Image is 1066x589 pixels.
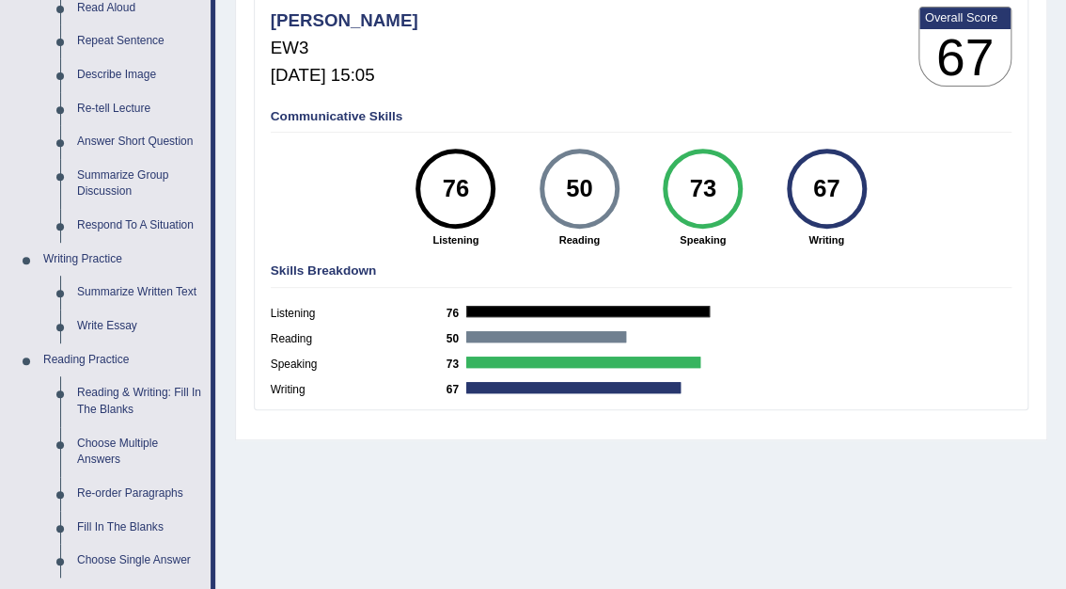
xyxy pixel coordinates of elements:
[69,125,211,159] a: Answer Short Question
[271,110,1012,124] h4: Communicative Skills
[447,332,467,345] b: 50
[427,155,485,223] div: 76
[69,511,211,545] a: Fill In The Blanks
[69,276,211,310] a: Summarize Written Text
[919,29,1011,87] h3: 67
[69,427,211,477] a: Choose Multiple Answers
[69,159,211,209] a: Summarize Group Discussion
[271,357,447,374] label: Speaking
[773,232,880,247] strong: Writing
[271,331,447,348] label: Reading
[797,155,855,223] div: 67
[550,155,608,223] div: 50
[271,264,1012,279] h4: Skills Breakdown
[69,92,211,126] a: Re-tell Lecture
[402,232,509,247] strong: Listening
[69,24,211,58] a: Repeat Sentence
[69,209,211,243] a: Respond To A Situation
[271,39,418,58] h5: EW3
[69,310,211,343] a: Write Essay
[69,544,211,578] a: Choose Single Answer
[271,11,418,31] h4: [PERSON_NAME]
[649,232,756,247] strong: Speaking
[35,243,211,277] a: Writing Practice
[447,383,467,396] b: 67
[925,10,1006,24] b: Overall Score
[447,307,467,320] b: 76
[69,58,211,92] a: Describe Image
[271,382,447,399] label: Writing
[673,155,731,223] div: 73
[447,358,467,371] b: 73
[525,232,633,247] strong: Reading
[69,477,211,511] a: Re-order Paragraphs
[69,376,211,426] a: Reading & Writing: Fill In The Blanks
[271,66,418,86] h5: [DATE] 15:05
[271,306,447,323] label: Listening
[35,343,211,377] a: Reading Practice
